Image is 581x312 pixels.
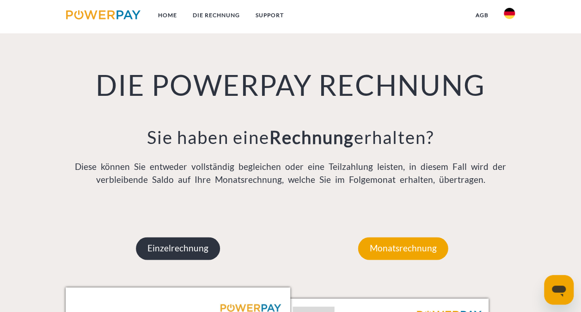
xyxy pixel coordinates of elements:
h1: DIE POWERPAY RECHNUNG [66,68,516,103]
h3: Sie haben eine erhalten? [66,126,516,149]
img: logo-powerpay.svg [66,10,141,19]
p: Monatsrechnung [358,237,448,259]
a: Home [150,7,185,24]
p: Diese können Sie entweder vollständig begleichen oder eine Teilzahlung leisten, in diesem Fall wi... [66,160,516,187]
a: agb [467,7,496,24]
b: Rechnung [269,126,354,148]
a: SUPPORT [248,7,292,24]
p: Einzelrechnung [136,237,220,259]
a: DIE RECHNUNG [185,7,248,24]
iframe: Schaltfläche zum Öffnen des Messaging-Fensters [544,275,574,305]
img: de [504,8,515,19]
